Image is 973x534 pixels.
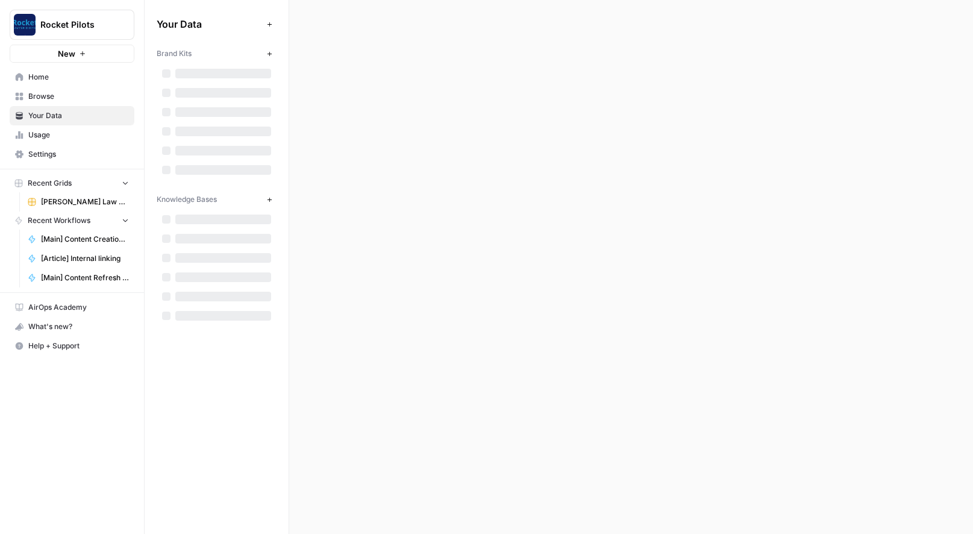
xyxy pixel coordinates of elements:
[41,253,129,264] span: [Article] Internal linking
[10,212,134,230] button: Recent Workflows
[41,234,129,245] span: [Main] Content Creation Brief
[22,249,134,268] a: [Article] Internal linking
[10,125,134,145] a: Usage
[22,268,134,287] a: [Main] Content Refresh Article
[157,194,217,205] span: Knowledge Bases
[28,130,129,140] span: Usage
[28,110,129,121] span: Your Data
[41,196,129,207] span: [PERSON_NAME] Law Personal Injury & Car Accident Lawyers
[10,10,134,40] button: Workspace: Rocket Pilots
[10,174,134,192] button: Recent Grids
[28,72,129,83] span: Home
[28,178,72,189] span: Recent Grids
[10,336,134,356] button: Help + Support
[157,17,262,31] span: Your Data
[41,272,129,283] span: [Main] Content Refresh Article
[10,145,134,164] a: Settings
[58,48,75,60] span: New
[157,48,192,59] span: Brand Kits
[22,230,134,249] a: [Main] Content Creation Brief
[10,68,134,87] a: Home
[10,45,134,63] button: New
[22,192,134,212] a: [PERSON_NAME] Law Personal Injury & Car Accident Lawyers
[28,149,129,160] span: Settings
[40,19,113,31] span: Rocket Pilots
[28,91,129,102] span: Browse
[28,302,129,313] span: AirOps Academy
[28,341,129,351] span: Help + Support
[14,14,36,36] img: Rocket Pilots Logo
[10,317,134,336] button: What's new?
[10,87,134,106] a: Browse
[10,298,134,317] a: AirOps Academy
[28,215,90,226] span: Recent Workflows
[10,318,134,336] div: What's new?
[10,106,134,125] a: Your Data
